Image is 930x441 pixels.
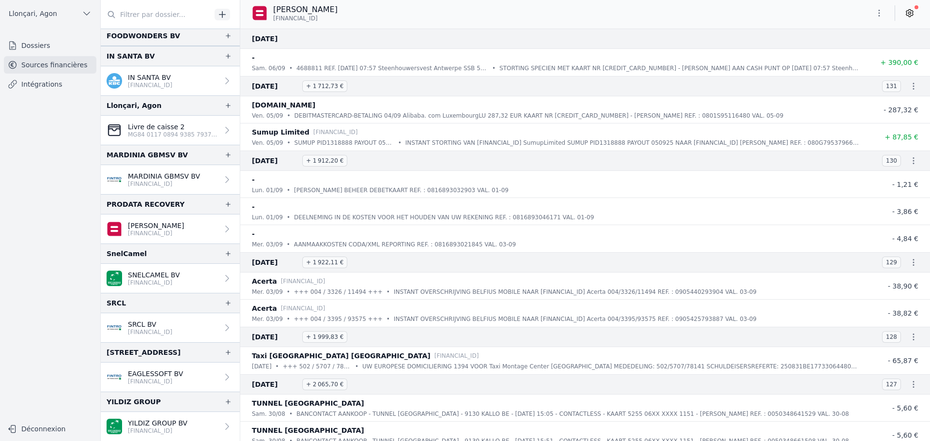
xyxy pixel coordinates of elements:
[294,213,594,222] p: DEELNEMING IN DE KOSTEN VOOR HET HOUDEN VAN UW REKENING REF. : 0816893046171 VAL. 01-09
[107,320,122,335] img: FINTRO_BE_BUSINESS_GEBABEBB.png
[287,213,290,222] div: •
[302,257,347,268] span: + 1 922,11 €
[273,4,338,15] p: [PERSON_NAME]
[294,185,509,195] p: [PERSON_NAME] BEHEER DEBETKAART REF. : 0816893032903 VAL. 01-09
[128,180,200,188] p: [FINANCIAL_ID]
[107,172,122,187] img: FINTRO_BE_BUSINESS_GEBABEBB.png
[287,185,290,195] div: •
[101,214,240,243] a: [PERSON_NAME] [FINANCIAL_ID]
[9,9,57,18] span: Llonçari, Agon
[101,363,240,392] a: EAGLESSOFT BV [FINANCIAL_ID]
[892,404,918,412] span: - 5,60 €
[398,138,402,148] div: •
[107,221,122,237] img: belfius-1.png
[252,138,283,148] p: ven. 05/09
[252,379,298,390] span: [DATE]
[252,111,283,121] p: ven. 05/09
[128,81,172,89] p: [FINANCIAL_ID]
[128,122,218,132] p: Livre de caisse 2
[888,282,918,290] span: - 38,90 €
[387,287,390,297] div: •
[107,297,126,309] div: SRCL
[107,396,161,408] div: YILDIZ GROUP
[252,99,315,111] p: [DOMAIN_NAME]
[252,362,272,371] p: [DATE]
[289,63,293,73] div: •
[394,314,757,324] p: INSTANT OVERSCHRIJVING BELFIUS MOBILE NAAR [FINANCIAL_ID] Acerta 004/3395/93575 REF. : 0905425793...
[107,198,185,210] div: PRODATA RECOVERY
[107,248,147,259] div: SnelCamel
[273,15,318,22] span: [FINANCIAL_ID]
[294,240,516,249] p: AANMAAKKOSTEN CODA/XML REPORTING REF. : 0816893021845 VAL. 03-09
[281,276,325,286] p: [FINANCIAL_ID]
[294,111,784,121] p: DEBITMASTERCARD-BETALING 04/09 Alibaba. com LuxembourgLU 287,32 EUR KAART NR [CREDIT_CARD_NUMBER]...
[252,213,283,222] p: lun. 01/09
[101,116,240,145] a: Livre de caisse 2 MG84 0117 0894 9385 7937 5225 318
[252,33,298,45] span: [DATE]
[883,106,918,114] span: - 287,32 €
[252,314,283,324] p: mer. 03/09
[252,331,298,343] span: [DATE]
[252,425,364,436] p: TUNNEL [GEOGRAPHIC_DATA]
[888,309,918,317] span: - 38,82 €
[294,138,394,148] p: SUMUP PID1318888 PAYOUT 050925
[107,73,122,89] img: kbc.png
[892,181,918,188] span: - 1,21 €
[888,357,918,365] span: - 65,87 €
[128,221,184,230] p: [PERSON_NAME]
[128,270,180,280] p: SNELCAMEL BV
[313,127,358,137] p: [FINANCIAL_ID]
[296,409,849,419] p: BANCONTACT AANKOOP - TUNNEL [GEOGRAPHIC_DATA] - 9130 KALLO BE - [DATE] 15:05 - CONTACTLESS - KAAR...
[128,427,187,435] p: [FINANCIAL_ID]
[128,73,172,82] p: IN SANTA BV
[276,362,279,371] div: •
[882,155,901,167] span: 130
[252,80,298,92] span: [DATE]
[128,131,218,138] p: MG84 0117 0894 9385 7937 5225 318
[362,362,860,371] p: UW EUROPESE DOMICILIERING 1394 VOOR Taxi Montage Center [GEOGRAPHIC_DATA] MEDEDELING: 502/5707/78...
[252,174,255,185] p: -
[302,80,347,92] span: + 1 712,73 €
[101,412,240,441] a: YILDIZ GROUP BV [FINANCIAL_ID]
[101,165,240,194] a: MARDINIA GBMSV BV [FINANCIAL_ID]
[394,287,757,297] p: INSTANT OVERSCHRIJVING BELFIUS MOBILE NAAR [FINANCIAL_ID] Acerta 004/3326/11494 REF. : 0905440293...
[107,271,122,286] img: BNP_BE_BUSINESS_GEBABEBB.png
[101,264,240,293] a: SNELCAMEL BV [FINANCIAL_ID]
[4,76,96,93] a: Intégrations
[252,275,277,287] p: Acerta
[4,6,96,21] button: Llonçari, Agon
[882,257,901,268] span: 129
[107,122,122,138] img: CleanShot-202025-05-26-20at-2016.10.27-402x.png
[252,155,298,167] span: [DATE]
[892,235,918,243] span: - 4,84 €
[884,133,918,141] span: + 87,85 €
[252,397,364,409] p: TUNNEL [GEOGRAPHIC_DATA]
[128,171,200,181] p: MARDINIA GBMSV BV
[302,379,347,390] span: + 2 065,70 €
[252,350,431,362] p: Taxi [GEOGRAPHIC_DATA] [GEOGRAPHIC_DATA]
[287,287,290,297] div: •
[252,5,267,21] img: belfius-1.png
[434,351,479,361] p: [FINANCIAL_ID]
[107,50,155,62] div: IN SANTA BV
[128,418,187,428] p: YILDIZ GROUP BV
[355,362,358,371] div: •
[252,257,298,268] span: [DATE]
[128,229,184,237] p: [FINANCIAL_ID]
[492,63,496,73] div: •
[128,328,172,336] p: [FINANCIAL_ID]
[128,369,183,379] p: EAGLESSOFT BV
[107,347,181,358] div: [STREET_ADDRESS]
[252,240,283,249] p: mer. 03/09
[405,138,860,148] p: INSTANT STORTING VAN [FINANCIAL_ID] SumupLimited SUMUP PID1318888 PAYOUT 050925 NAAR [FINANCIAL_I...
[252,201,255,213] p: -
[882,331,901,343] span: 128
[302,331,347,343] span: + 1 999,83 €
[101,313,240,342] a: SRCL BV [FINANCIAL_ID]
[128,378,183,385] p: [FINANCIAL_ID]
[107,369,122,385] img: FINTRO_BE_BUSINESS_GEBABEBB.png
[302,155,347,167] span: + 1 912,20 €
[387,314,390,324] div: •
[107,149,188,161] div: MARDINIA GBMSV BV
[252,52,255,63] p: -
